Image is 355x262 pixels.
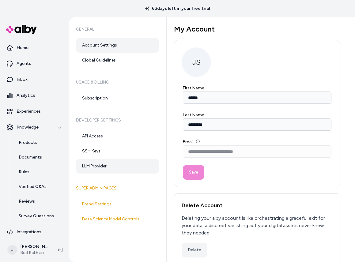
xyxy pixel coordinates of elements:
a: Agents [2,56,66,71]
a: LLM Provider [76,159,159,174]
a: Data Science Model Controls [76,212,159,226]
a: Documents [13,150,66,165]
p: Rules [19,169,29,175]
img: alby Logo [6,25,37,34]
a: Experiences [2,104,66,119]
p: Documents [19,154,42,160]
p: Analytics [17,92,35,99]
a: SSH Keys [76,144,159,159]
a: Inbox [2,72,66,87]
p: Home [17,45,28,51]
p: 63 days left in your free trial [142,6,213,12]
p: Inbox [17,77,28,83]
h6: Usage & Billing [76,74,159,91]
span: JS [182,47,211,77]
h1: My Account [174,24,340,34]
p: Knowledge [17,124,39,130]
h2: Delete Account [182,201,333,210]
a: Brand Settings [76,197,159,211]
a: Products [13,135,66,150]
button: Knowledge [2,120,66,135]
a: API Access [76,129,159,144]
a: Integrations [2,225,66,239]
a: Global Guidelines [76,53,159,68]
h6: Super Admin Pages [76,180,159,197]
h6: Developer Settings [76,112,159,129]
label: First Name [183,85,204,91]
button: Delete [182,243,207,257]
p: Reviews [19,198,35,204]
button: J[PERSON_NAME]Bed Bath and Beyond [4,240,53,260]
label: Email [183,139,200,144]
div: Deleting your alby account is like orchestrating a graceful exit for your data, a discreet vanish... [182,215,333,237]
h6: General [76,21,159,38]
p: Verified Q&As [19,184,47,190]
p: Agents [17,61,31,67]
p: [PERSON_NAME] [20,244,48,250]
p: Experiences [17,108,41,114]
span: J [7,245,17,255]
a: Survey Questions [13,209,66,223]
a: Account Settings [76,38,159,53]
p: Survey Questions [19,213,54,219]
p: Products [19,140,37,146]
label: Last Name [183,112,204,118]
a: Reviews [13,194,66,209]
a: Rules [13,165,66,179]
p: Integrations [17,229,41,235]
a: Analytics [2,88,66,103]
a: Verified Q&As [13,179,66,194]
a: Home [2,40,66,55]
span: Bed Bath and Beyond [20,250,48,256]
button: Email [196,140,200,143]
a: Subscription [76,91,159,106]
